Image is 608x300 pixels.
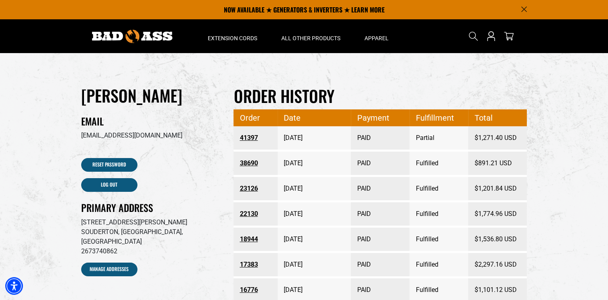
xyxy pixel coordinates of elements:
[474,127,521,149] span: $1,271.40 USD
[81,227,222,247] p: SOUDERTON, [GEOGRAPHIC_DATA], [GEOGRAPHIC_DATA]
[5,277,23,295] div: Accessibility Menu
[81,247,222,256] p: 2673740862
[416,127,462,149] span: Partial
[416,228,462,251] span: Fulfilled
[240,257,272,272] a: Order number 17383
[240,110,272,126] span: Order
[240,156,272,171] a: Order number 38690
[357,110,403,126] span: Payment
[416,177,462,200] span: Fulfilled
[352,19,401,53] summary: Apparel
[364,35,389,42] span: Apparel
[284,235,303,243] time: [DATE]
[284,134,303,142] time: [DATE]
[240,232,272,247] a: Order number 18944
[474,177,521,200] span: $1,201.84 USD
[474,253,521,276] span: $2,297.16 USD
[196,19,269,53] summary: Extension Cords
[281,35,340,42] span: All Other Products
[233,85,527,106] h2: Order history
[357,253,403,276] span: PAID
[284,159,303,167] time: [DATE]
[81,85,222,105] h1: [PERSON_NAME]
[357,177,403,200] span: PAID
[416,253,462,276] span: Fulfilled
[240,283,272,297] a: Order number 16776
[81,131,222,140] p: [EMAIL_ADDRESS][DOMAIN_NAME]
[81,178,137,192] a: Log out
[357,152,403,175] span: PAID
[284,286,303,294] time: [DATE]
[357,127,403,149] span: PAID
[485,19,497,53] a: Open this option
[240,181,272,196] a: Order number 23126
[416,203,462,225] span: Fulfilled
[474,110,521,126] span: Total
[474,152,521,175] span: $891.21 USD
[81,158,137,172] a: Reset Password
[284,185,303,192] time: [DATE]
[240,207,272,221] a: Order number 22130
[284,261,303,268] time: [DATE]
[81,263,137,276] a: Manage Addresses
[208,35,257,42] span: Extension Cords
[467,30,480,43] summary: Search
[81,218,222,227] p: [STREET_ADDRESS][PERSON_NAME]
[502,31,515,41] a: cart
[416,152,462,175] span: Fulfilled
[284,110,345,126] span: Date
[92,30,172,43] img: Bad Ass Extension Cords
[81,201,222,214] h2: Primary Address
[474,228,521,251] span: $1,536.80 USD
[474,203,521,225] span: $1,774.96 USD
[269,19,352,53] summary: All Other Products
[284,210,303,218] time: [DATE]
[357,228,403,251] span: PAID
[240,131,272,145] a: Order number 41397
[357,203,403,225] span: PAID
[416,110,462,126] span: Fulfillment
[81,115,222,127] h2: Email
